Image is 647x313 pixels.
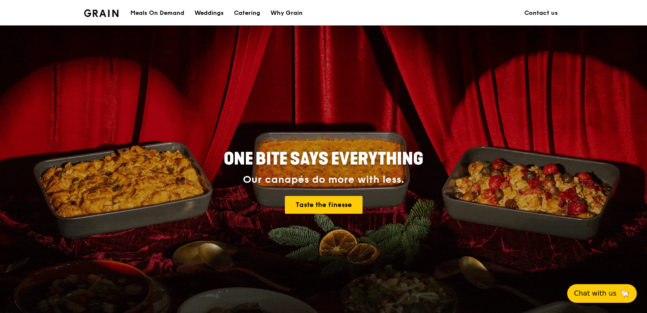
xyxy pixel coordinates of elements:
span: 🦙 [620,288,630,299]
a: Contact us [519,0,563,26]
a: Catering [229,0,265,26]
img: Grain [84,9,118,17]
a: Taste the finesse [285,196,363,214]
span: ONE BITE SAYS EVERYTHING [224,149,423,169]
div: Meals On Demand [130,0,184,26]
button: Chat with us🦙 [567,284,637,303]
div: Weddings [194,0,224,26]
div: Our canapés do more with less. [171,174,476,186]
div: Why Grain [270,0,303,26]
span: Chat with us [574,288,616,299]
div: Catering [234,0,260,26]
a: Weddings [189,0,229,26]
a: Why Grain [265,0,308,26]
